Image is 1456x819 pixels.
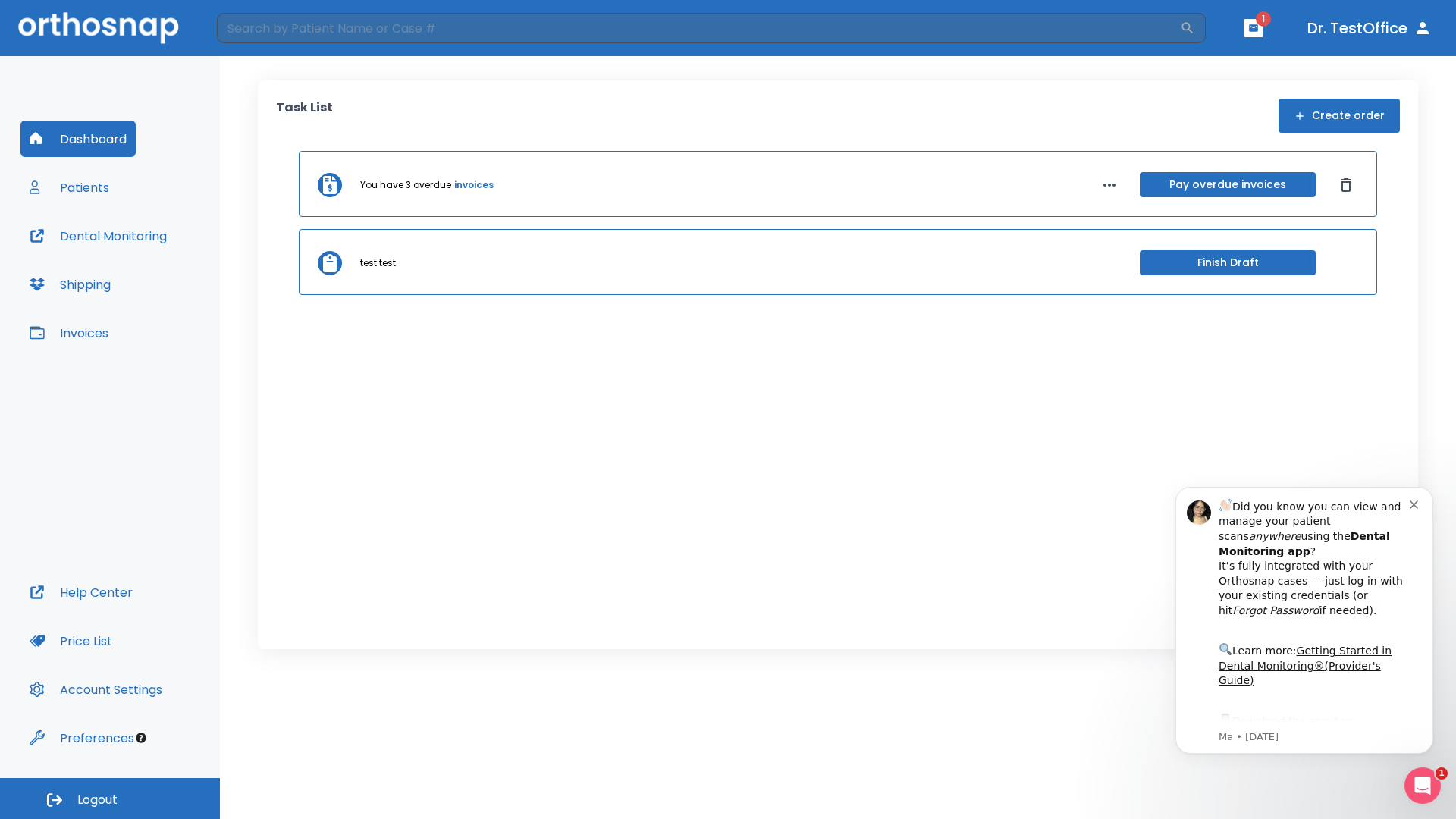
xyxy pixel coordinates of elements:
[20,623,121,659] button: Price List
[20,121,136,157] button: Dashboard
[1279,99,1400,133] button: Create order
[20,671,171,708] button: Account Settings
[360,178,451,192] p: You have 3 overdue
[20,720,143,756] button: Preferences
[1153,468,1456,811] iframe: Intercom notifications message
[134,731,148,745] div: Tooltip anchor
[77,792,118,808] span: Logout
[276,99,333,133] p: Task List
[20,574,142,610] button: Help Center
[20,169,118,206] button: Patients
[360,256,396,270] p: test test
[1140,250,1316,275] button: Finish Draft
[454,178,494,192] a: invoices
[1140,172,1316,197] button: Pay overdue invoices
[1334,173,1358,197] button: Dismiss
[18,12,179,43] img: Orthosnap
[20,315,118,351] button: Invoices
[1256,11,1271,27] span: 1
[1301,14,1438,42] button: Dr. TestOffice
[20,218,176,254] button: Dental Monitoring
[1404,767,1441,804] iframe: Intercom live chat
[217,13,1180,43] input: Search by Patient Name or Case #
[1436,767,1448,780] span: 1
[20,266,120,303] button: Shipping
